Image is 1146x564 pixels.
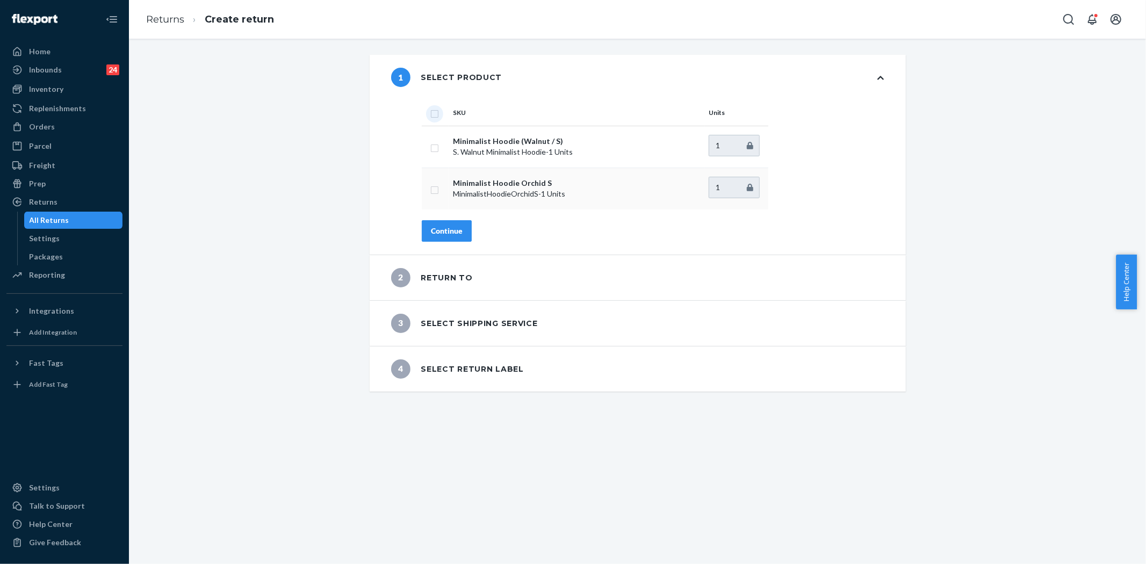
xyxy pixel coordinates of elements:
button: Open account menu [1105,9,1127,30]
div: Select product [391,68,502,87]
button: Open notifications [1082,9,1103,30]
a: Replenishments [6,100,122,117]
div: Integrations [29,306,74,316]
input: Enter quantity [709,177,760,198]
div: Return to [391,268,473,287]
a: Settings [6,479,122,496]
div: Packages [30,251,63,262]
div: Settings [30,233,60,244]
div: All Returns [30,215,69,226]
div: Replenishments [29,103,86,114]
a: Packages [24,248,123,265]
a: Returns [6,193,122,211]
a: Help Center [6,516,122,533]
a: Inbounds24 [6,61,122,78]
a: Talk to Support [6,497,122,515]
span: 1 [391,68,410,87]
div: Parcel [29,141,52,151]
a: Add Fast Tag [6,376,122,393]
div: Add Fast Tag [29,380,68,389]
button: Fast Tags [6,355,122,372]
a: Prep [6,175,122,192]
th: Units [704,100,768,126]
button: Continue [422,220,472,242]
a: Home [6,43,122,60]
a: Freight [6,157,122,174]
div: Freight [29,160,55,171]
div: Add Integration [29,328,77,337]
div: Select shipping service [391,314,538,333]
div: Inventory [29,84,63,95]
span: 2 [391,268,410,287]
span: 3 [391,314,410,333]
p: S. Walnut Minimalist Hoodie - 1 Units [453,147,700,157]
button: Help Center [1116,255,1137,309]
a: Inventory [6,81,122,98]
span: 4 [391,359,410,379]
ol: breadcrumbs [138,4,283,35]
a: Add Integration [6,324,122,341]
a: Parcel [6,138,122,155]
div: Give Feedback [29,537,81,548]
a: All Returns [24,212,123,229]
p: Minimalist Hoodie Orchid S [453,178,700,189]
a: Settings [24,230,123,247]
div: Settings [29,482,60,493]
div: Talk to Support [29,501,85,511]
button: Give Feedback [6,534,122,551]
div: Help Center [29,519,73,530]
th: SKU [449,100,704,126]
a: Orders [6,118,122,135]
button: Integrations [6,302,122,320]
input: Enter quantity [709,135,760,156]
a: Reporting [6,266,122,284]
div: Home [29,46,51,57]
button: Open Search Box [1058,9,1079,30]
div: Continue [431,226,463,236]
img: Flexport logo [12,14,57,25]
div: Fast Tags [29,358,63,368]
div: Reporting [29,270,65,280]
a: Create return [205,13,274,25]
p: Minimalist Hoodie (Walnut / S) [453,136,700,147]
div: Returns [29,197,57,207]
div: Inbounds [29,64,62,75]
div: 24 [106,64,119,75]
div: Prep [29,178,46,189]
button: Close Navigation [101,9,122,30]
div: Orders [29,121,55,132]
div: Select return label [391,359,524,379]
a: Returns [146,13,184,25]
p: MinimalistHoodieOrchidS - 1 Units [453,189,700,199]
